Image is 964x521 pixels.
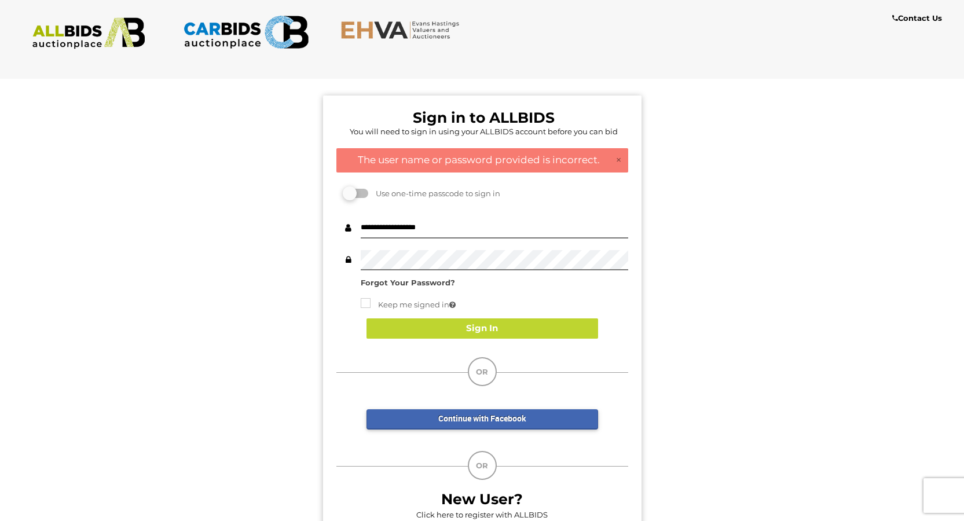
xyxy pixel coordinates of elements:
[343,155,622,166] h4: The user name or password provided is incorrect.
[366,318,598,339] button: Sign In
[340,20,466,39] img: EHVA.com.au
[615,155,622,166] a: ×
[413,109,555,126] b: Sign in to ALLBIDS
[468,357,497,386] div: OR
[416,510,548,519] a: Click here to register with ALLBIDS
[468,451,497,480] div: OR
[441,490,523,508] b: New User?
[339,127,628,135] h5: You will need to sign in using your ALLBIDS account before you can bid
[361,298,456,311] label: Keep me signed in
[892,13,942,23] b: Contact Us
[26,17,152,49] img: ALLBIDS.com.au
[183,12,309,53] img: CARBIDS.com.au
[892,12,945,25] a: Contact Us
[370,189,500,198] span: Use one-time passcode to sign in
[366,409,598,430] a: Continue with Facebook
[361,278,455,287] a: Forgot Your Password?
